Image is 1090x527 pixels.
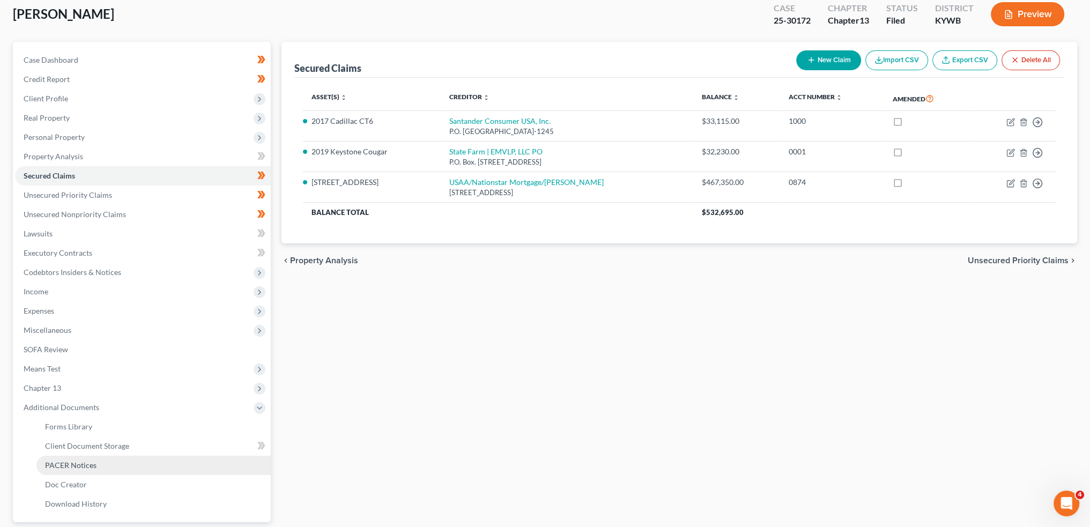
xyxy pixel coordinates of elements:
[968,256,1077,265] button: Unsecured Priority Claims chevron_right
[884,86,970,111] th: Amended
[796,50,861,70] button: New Claim
[312,93,347,101] a: Asset(s) unfold_more
[24,229,53,238] span: Lawsuits
[15,70,271,89] a: Credit Report
[281,256,358,265] button: chevron_left Property Analysis
[733,94,739,101] i: unfold_more
[312,146,432,157] li: 2019 Keystone Cougar
[935,14,974,27] div: KYWB
[15,50,271,70] a: Case Dashboard
[45,461,97,470] span: PACER Notices
[789,116,876,127] div: 1000
[24,403,99,412] span: Additional Documents
[281,256,290,265] i: chevron_left
[1069,256,1077,265] i: chevron_right
[15,205,271,224] a: Unsecured Nonpriority Claims
[449,177,604,187] a: USAA/Nationstar Mortgage/[PERSON_NAME]
[828,14,869,27] div: Chapter
[24,171,75,180] span: Secured Claims
[294,62,361,75] div: Secured Claims
[449,127,685,137] div: P.O. [GEOGRAPHIC_DATA]-1245
[968,256,1069,265] span: Unsecured Priority Claims
[24,152,83,161] span: Property Analysis
[449,147,543,156] a: State Farm | EMVLP, LLC PO
[24,268,121,277] span: Codebtors Insiders & Notices
[24,325,71,335] span: Miscellaneous
[24,94,68,103] span: Client Profile
[13,6,114,21] span: [PERSON_NAME]
[312,177,432,188] li: [STREET_ADDRESS]
[789,177,876,188] div: 0874
[312,116,432,127] li: 2017 Cadillac CT6
[1002,50,1060,70] button: Delete All
[836,94,842,101] i: unfold_more
[886,2,918,14] div: Status
[1054,491,1079,516] iframe: Intercom live chat
[449,116,551,125] a: Santander Consumer USA, Inc.
[24,364,61,373] span: Means Test
[36,417,271,436] a: Forms Library
[24,75,70,84] span: Credit Report
[15,185,271,205] a: Unsecured Priority Claims
[702,208,744,217] span: $532,695.00
[702,146,772,157] div: $32,230.00
[935,2,974,14] div: District
[303,203,693,222] th: Balance Total
[36,436,271,456] a: Client Document Storage
[24,132,85,142] span: Personal Property
[991,2,1064,26] button: Preview
[483,94,490,101] i: unfold_more
[340,94,347,101] i: unfold_more
[45,441,129,450] span: Client Document Storage
[24,383,61,392] span: Chapter 13
[702,116,772,127] div: $33,115.00
[24,113,70,122] span: Real Property
[45,499,107,508] span: Download History
[449,93,490,101] a: Creditor unfold_more
[865,50,928,70] button: Import CSV
[24,306,54,315] span: Expenses
[449,157,685,167] div: P.O. Box. [STREET_ADDRESS]
[828,2,869,14] div: Chapter
[932,50,997,70] a: Export CSV
[45,422,92,431] span: Forms Library
[1076,491,1084,499] span: 4
[789,93,842,101] a: Acct Number unfold_more
[886,14,918,27] div: Filed
[290,256,358,265] span: Property Analysis
[24,287,48,296] span: Income
[24,345,68,354] span: SOFA Review
[36,475,271,494] a: Doc Creator
[15,166,271,185] a: Secured Claims
[24,55,78,64] span: Case Dashboard
[702,93,739,101] a: Balance unfold_more
[774,2,811,14] div: Case
[789,146,876,157] div: 0001
[24,210,126,219] span: Unsecured Nonpriority Claims
[859,15,869,25] span: 13
[24,190,112,199] span: Unsecured Priority Claims
[774,14,811,27] div: 25-30172
[15,243,271,263] a: Executory Contracts
[15,147,271,166] a: Property Analysis
[449,188,685,198] div: [STREET_ADDRESS]
[24,248,92,257] span: Executory Contracts
[45,480,87,489] span: Doc Creator
[15,224,271,243] a: Lawsuits
[36,456,271,475] a: PACER Notices
[36,494,271,514] a: Download History
[702,177,772,188] div: $467,350.00
[15,340,271,359] a: SOFA Review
